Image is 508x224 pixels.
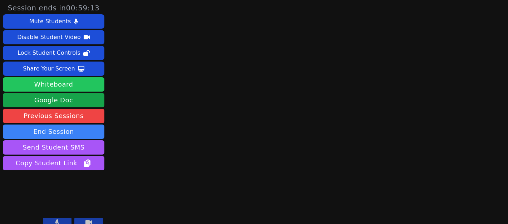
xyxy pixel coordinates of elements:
[3,46,104,60] button: Lock Student Controls
[3,156,104,170] button: Copy Student Link
[8,3,100,13] span: Session ends in
[17,31,80,43] div: Disable Student Video
[3,14,104,29] button: Mute Students
[3,93,104,107] a: Google Doc
[3,109,104,123] a: Previous Sessions
[16,158,92,168] span: Copy Student Link
[3,125,104,139] button: End Session
[29,16,71,27] div: Mute Students
[3,77,104,92] button: Whiteboard
[3,30,104,44] button: Disable Student Video
[66,4,100,12] time: 00:59:13
[23,63,75,74] div: Share Your Screen
[3,62,104,76] button: Share Your Screen
[18,47,80,59] div: Lock Student Controls
[3,140,104,155] button: Send Student SMS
